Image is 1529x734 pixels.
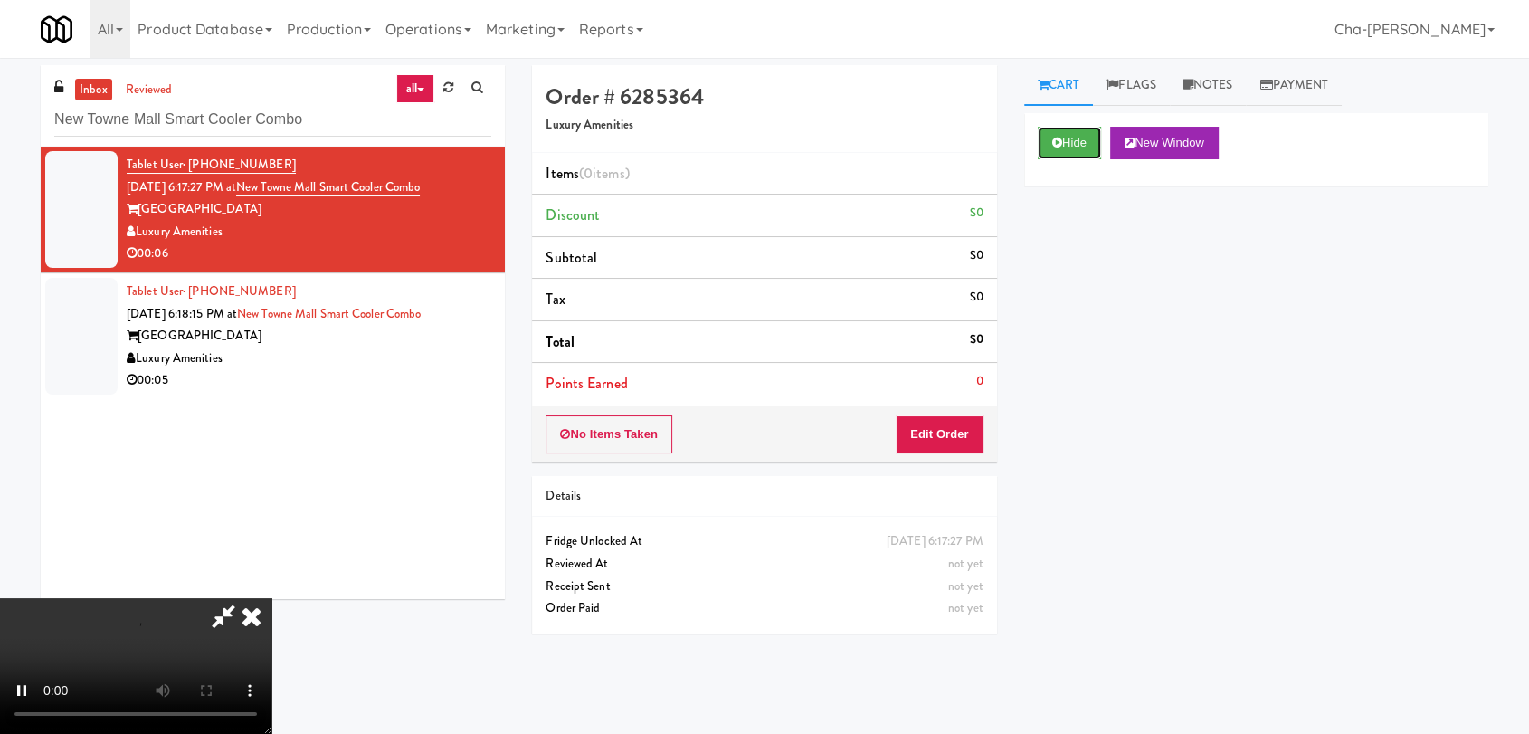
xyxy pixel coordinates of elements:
[546,163,629,184] span: Items
[236,178,420,196] a: New Towne Mall Smart Cooler Combo
[396,74,434,103] a: all
[127,305,237,322] span: [DATE] 6:18:15 PM at
[1038,127,1101,159] button: Hide
[1170,65,1247,106] a: Notes
[127,156,296,174] a: Tablet User· [PHONE_NUMBER]
[976,370,983,393] div: 0
[127,325,491,348] div: [GEOGRAPHIC_DATA]
[969,286,983,309] div: $0
[127,348,491,370] div: Luxury Amenities
[41,273,505,399] li: Tablet User· [PHONE_NUMBER][DATE] 6:18:15 PM atNew Towne Mall Smart Cooler Combo[GEOGRAPHIC_DATA]...
[546,553,983,576] div: Reviewed At
[54,103,491,137] input: Search vision orders
[183,156,296,173] span: · [PHONE_NUMBER]
[41,147,505,273] li: Tablet User· [PHONE_NUMBER][DATE] 6:17:27 PM atNew Towne Mall Smart Cooler Combo[GEOGRAPHIC_DATA]...
[127,243,491,265] div: 00:06
[546,205,600,225] span: Discount
[887,530,983,553] div: [DATE] 6:17:27 PM
[75,79,112,101] a: inbox
[127,178,236,195] span: [DATE] 6:17:27 PM at
[127,282,296,300] a: Tablet User· [PHONE_NUMBER]
[546,597,983,620] div: Order Paid
[969,329,983,351] div: $0
[546,576,983,598] div: Receipt Sent
[948,577,983,595] span: not yet
[546,247,597,268] span: Subtotal
[127,369,491,392] div: 00:05
[546,289,565,310] span: Tax
[969,202,983,224] div: $0
[546,415,672,453] button: No Items Taken
[948,555,983,572] span: not yet
[546,85,983,109] h4: Order # 6285364
[237,305,421,322] a: New Towne Mall Smart Cooler Combo
[546,119,983,132] h5: Luxury Amenities
[579,163,630,184] span: (0 )
[546,485,983,508] div: Details
[896,415,983,453] button: Edit Order
[593,163,625,184] ng-pluralize: items
[1110,127,1219,159] button: New Window
[546,373,627,394] span: Points Earned
[183,282,296,300] span: · [PHONE_NUMBER]
[41,14,72,45] img: Micromart
[1093,65,1170,106] a: Flags
[1246,65,1342,106] a: Payment
[546,530,983,553] div: Fridge Unlocked At
[969,244,983,267] div: $0
[121,79,177,101] a: reviewed
[1024,65,1094,106] a: Cart
[546,331,575,352] span: Total
[127,198,491,221] div: [GEOGRAPHIC_DATA]
[948,599,983,616] span: not yet
[127,221,491,243] div: Luxury Amenities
